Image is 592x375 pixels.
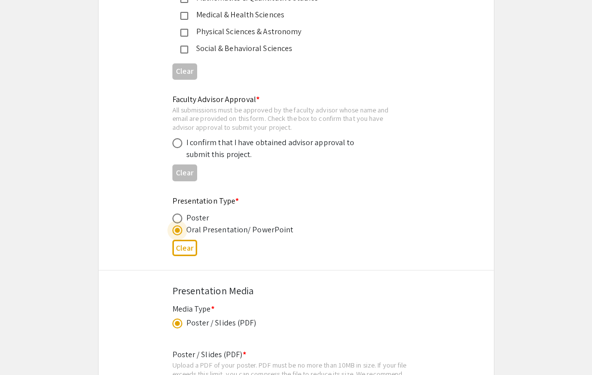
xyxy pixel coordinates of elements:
div: I confirm that I have obtained advisor approval to submit this project. [186,137,360,161]
iframe: Chat [7,330,42,368]
button: Clear [172,164,197,181]
div: Physical Sciences & Astronomy [188,26,396,38]
mat-label: Media Type [172,304,215,314]
mat-label: Faculty Advisor Approval [172,94,260,105]
mat-label: Poster / Slides (PDF) [172,349,246,360]
button: Clear [172,63,197,80]
div: Poster [186,212,210,224]
div: Poster / Slides (PDF) [186,317,257,329]
mat-label: Presentation Type [172,196,239,206]
button: Clear [172,240,197,256]
div: Social & Behavioral Sciences [188,43,396,54]
div: Presentation Media [172,283,420,298]
div: Oral Presentation/ PowerPoint [186,224,294,236]
div: All submissions must be approved by the faculty advisor whose name and email are provided on this... [172,106,404,132]
div: Medical & Health Sciences [188,9,396,21]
